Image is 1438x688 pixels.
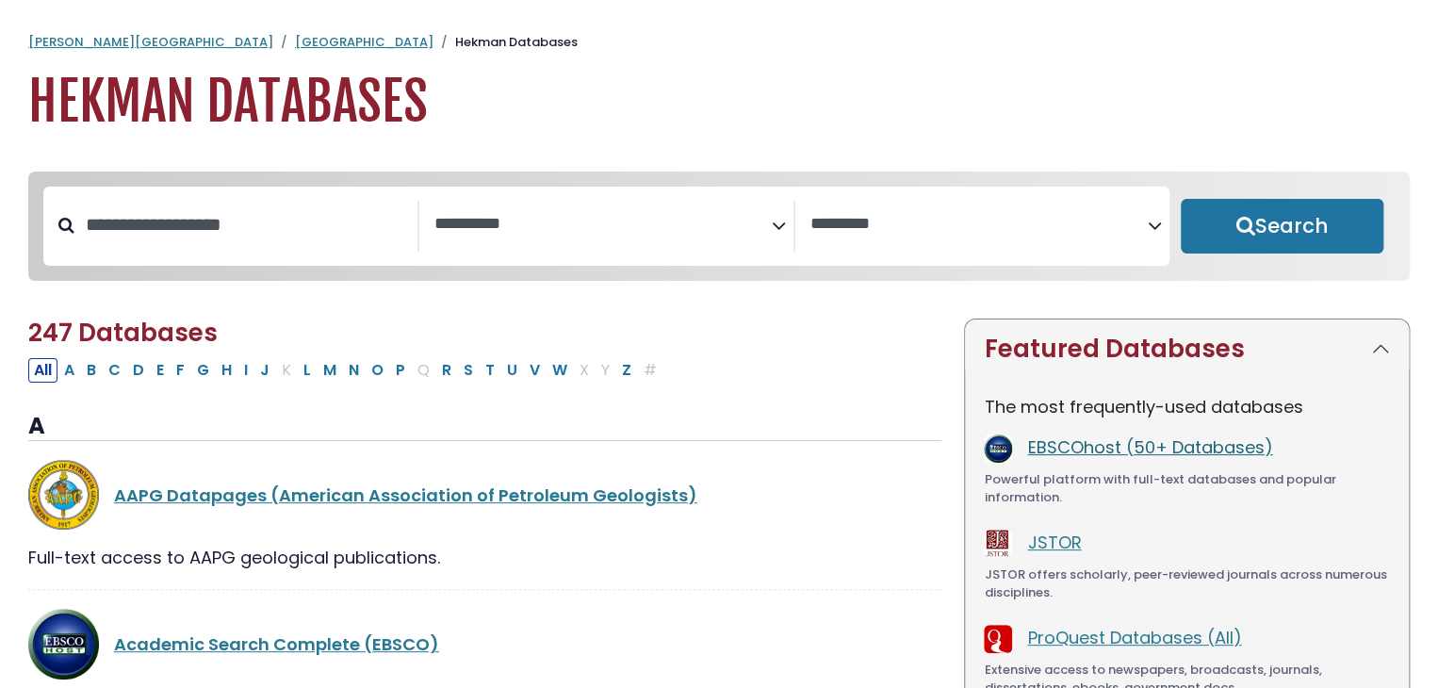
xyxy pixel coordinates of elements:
button: Filter Results S [458,358,479,383]
a: Academic Search Complete (EBSCO) [114,632,439,656]
div: Alpha-list to filter by first letter of database name [28,357,664,381]
button: Filter Results O [366,358,389,383]
li: Hekman Databases [433,33,578,52]
button: Filter Results B [81,358,102,383]
textarea: Search [434,215,772,235]
button: Filter Results Z [616,358,637,383]
div: JSTOR offers scholarly, peer-reviewed journals across numerous disciplines. [984,565,1390,602]
button: Filter Results C [103,358,126,383]
button: Filter Results M [318,358,342,383]
button: Filter Results V [524,358,546,383]
div: Powerful platform with full-text databases and popular information. [984,470,1390,507]
a: AAPG Datapages (American Association of Petroleum Geologists) [114,483,697,507]
button: Filter Results W [547,358,573,383]
button: Filter Results P [390,358,411,383]
button: Filter Results A [58,358,80,383]
nav: breadcrumb [28,33,1410,52]
nav: Search filters [28,172,1410,281]
a: EBSCOhost (50+ Databases) [1027,435,1272,459]
button: Filter Results L [298,358,317,383]
button: Submit for Search Results [1181,199,1383,254]
button: Filter Results D [127,358,150,383]
p: The most frequently-used databases [984,394,1390,419]
input: Search database by title or keyword [74,209,417,240]
textarea: Search [810,215,1148,235]
button: Filter Results N [343,358,365,383]
h1: Hekman Databases [28,71,1410,134]
div: Full-text access to AAPG geological publications. [28,545,941,570]
button: Filter Results F [171,358,190,383]
button: Filter Results T [480,358,500,383]
a: [PERSON_NAME][GEOGRAPHIC_DATA] [28,33,273,51]
a: JSTOR [1027,531,1081,554]
a: [GEOGRAPHIC_DATA] [295,33,433,51]
button: Featured Databases [965,319,1409,379]
h3: A [28,413,941,441]
button: Filter Results R [436,358,457,383]
button: All [28,358,57,383]
button: Filter Results G [191,358,215,383]
button: Filter Results H [216,358,237,383]
span: 247 Databases [28,316,218,350]
button: Filter Results E [151,358,170,383]
button: Filter Results J [254,358,275,383]
button: Filter Results U [501,358,523,383]
button: Filter Results I [238,358,253,383]
a: ProQuest Databases (All) [1027,626,1241,649]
